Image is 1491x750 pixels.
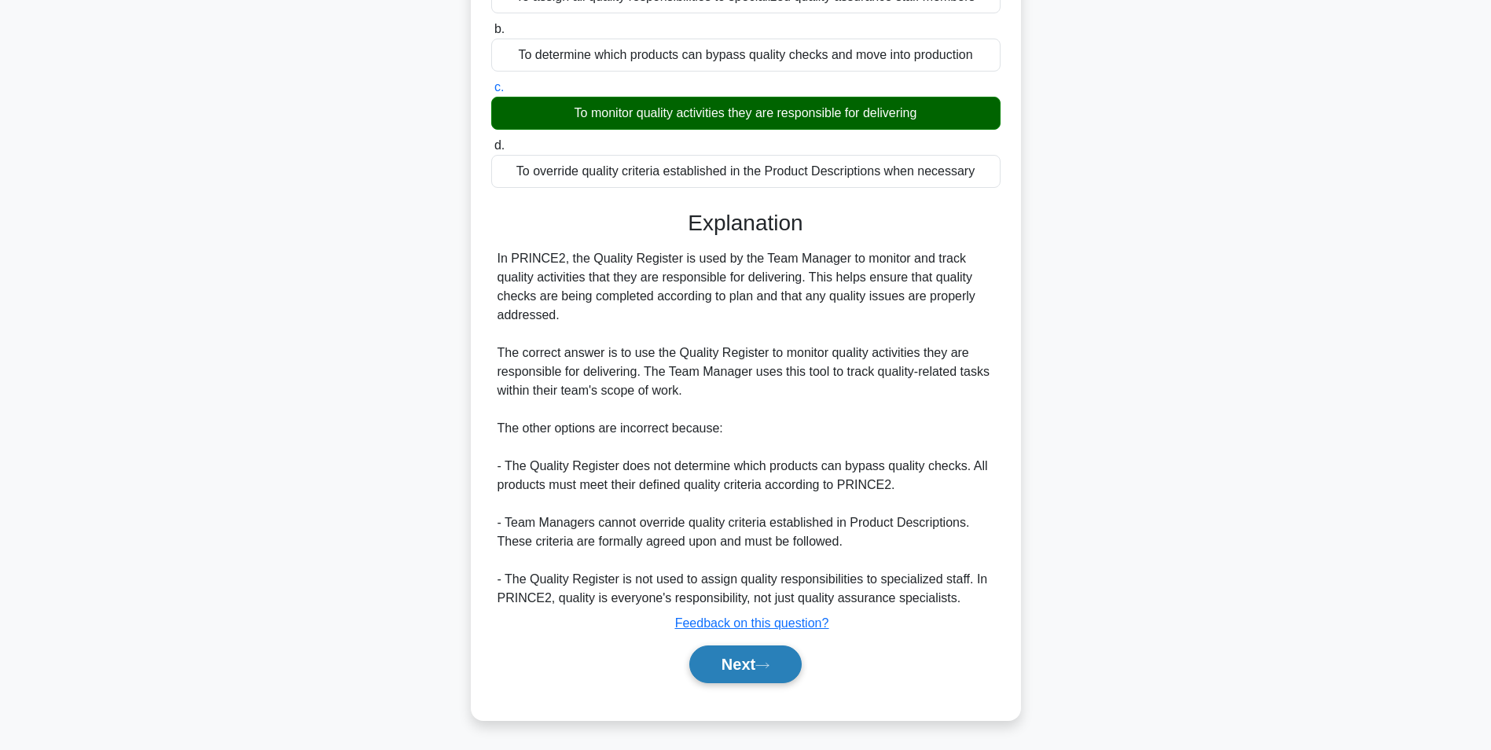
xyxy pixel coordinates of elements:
[491,97,1001,130] div: To monitor quality activities they are responsible for delivering
[494,22,505,35] span: b.
[498,249,994,608] div: In PRINCE2, the Quality Register is used by the Team Manager to monitor and track quality activit...
[494,138,505,152] span: d.
[675,616,829,630] a: Feedback on this question?
[501,210,991,237] h3: Explanation
[491,39,1001,72] div: To determine which products can bypass quality checks and move into production
[491,155,1001,188] div: To override quality criteria established in the Product Descriptions when necessary
[494,80,504,94] span: c.
[689,645,802,683] button: Next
